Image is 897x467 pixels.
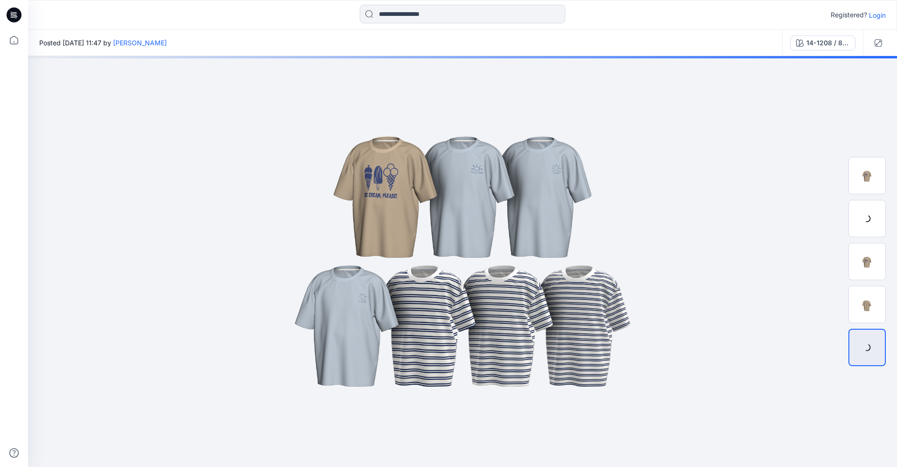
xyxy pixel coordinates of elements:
[831,9,867,21] p: Registered?
[39,38,167,48] span: Posted [DATE] 11:47 by
[849,286,885,323] img: Back
[113,39,167,47] a: [PERSON_NAME]
[849,157,885,194] img: Preview
[849,243,885,280] img: Front
[790,35,855,50] button: 14-1208 / 8159-00
[229,121,696,402] img: eyJhbGciOiJIUzI1NiIsImtpZCI6IjAiLCJzbHQiOiJzZXMiLCJ0eXAiOiJKV1QifQ.eyJkYXRhIjp7InR5cGUiOiJzdG9yYW...
[806,38,849,48] div: 14-1208 / 8159-00
[869,10,886,20] p: Login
